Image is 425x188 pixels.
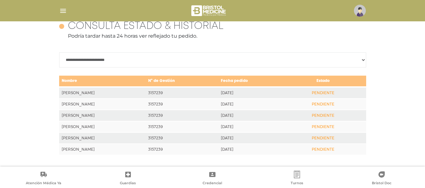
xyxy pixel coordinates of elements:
[354,5,366,17] img: profile-placeholder.svg
[291,181,303,186] span: Turnos
[291,121,355,132] td: PENDIENTE
[218,132,292,144] td: [DATE]
[255,171,339,187] a: Turnos
[59,121,146,132] td: [PERSON_NAME]
[218,75,292,87] td: Fecha pedido
[146,87,218,99] td: 3157239
[59,32,366,40] p: Podría tardar hasta 24 horas ver reflejado tu pedido.
[291,99,355,110] td: PENDIENTE
[190,3,228,18] img: bristol-medicine-blanco.png
[68,20,223,32] h4: Consulta estado & historial
[218,99,292,110] td: [DATE]
[291,132,355,144] td: PENDIENTE
[59,7,67,15] img: Cober_menu-lines-white.svg
[1,171,86,187] a: Atención Médica Ya
[59,75,146,87] td: Nombre
[146,121,218,132] td: 3157239
[59,110,146,121] td: [PERSON_NAME]
[146,144,218,155] td: 3157239
[218,110,292,121] td: [DATE]
[291,87,355,99] td: PENDIENTE
[59,87,146,99] td: [PERSON_NAME]
[146,132,218,144] td: 3157239
[372,181,391,186] span: Bristol Doc
[86,171,171,187] a: Guardias
[170,171,255,187] a: Credencial
[59,132,146,144] td: [PERSON_NAME]
[218,144,292,155] td: [DATE]
[146,110,218,121] td: 3157239
[120,181,136,186] span: Guardias
[291,75,355,87] td: Estado
[291,110,355,121] td: PENDIENTE
[26,181,61,186] span: Atención Médica Ya
[146,99,218,110] td: 3157239
[218,121,292,132] td: [DATE]
[291,144,355,155] td: PENDIENTE
[203,181,222,186] span: Credencial
[218,87,292,99] td: [DATE]
[59,144,146,155] td: [PERSON_NAME]
[59,99,146,110] td: [PERSON_NAME]
[146,75,218,87] td: N° de Gestión
[339,171,424,187] a: Bristol Doc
